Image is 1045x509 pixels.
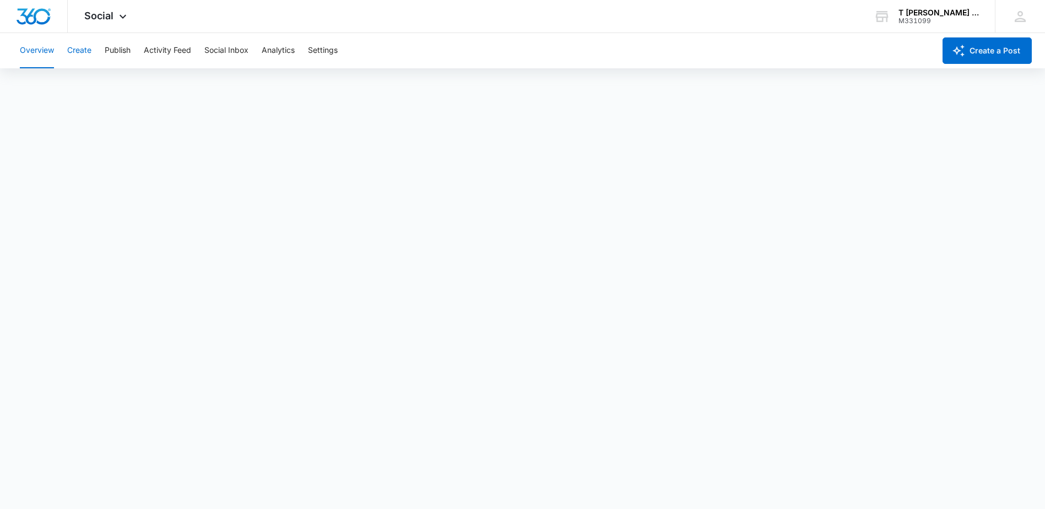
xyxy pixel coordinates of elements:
div: account name [898,8,979,17]
button: Settings [308,33,338,68]
button: Activity Feed [144,33,191,68]
button: Social Inbox [204,33,248,68]
button: Create [67,33,91,68]
button: Analytics [262,33,295,68]
button: Overview [20,33,54,68]
div: account id [898,17,979,25]
button: Publish [105,33,131,68]
button: Create a Post [943,37,1032,64]
span: Social [84,10,113,21]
